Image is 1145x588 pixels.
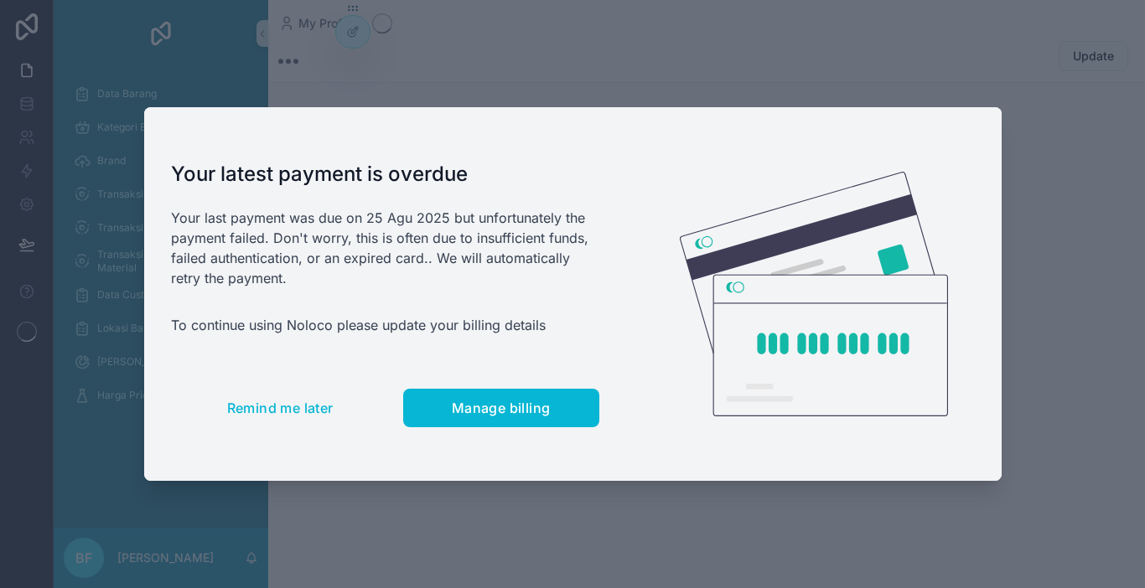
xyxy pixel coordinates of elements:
span: Manage billing [452,400,551,416]
h1: Your latest payment is overdue [171,161,599,188]
button: Manage billing [403,389,599,427]
button: Remind me later [171,389,390,427]
p: Your last payment was due on 25 Agu 2025 but unfortunately the payment failed. Don't worry, this ... [171,208,599,288]
span: Remind me later [227,400,334,416]
img: Credit card illustration [680,172,948,416]
p: To continue using Noloco please update your billing details [171,315,599,335]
